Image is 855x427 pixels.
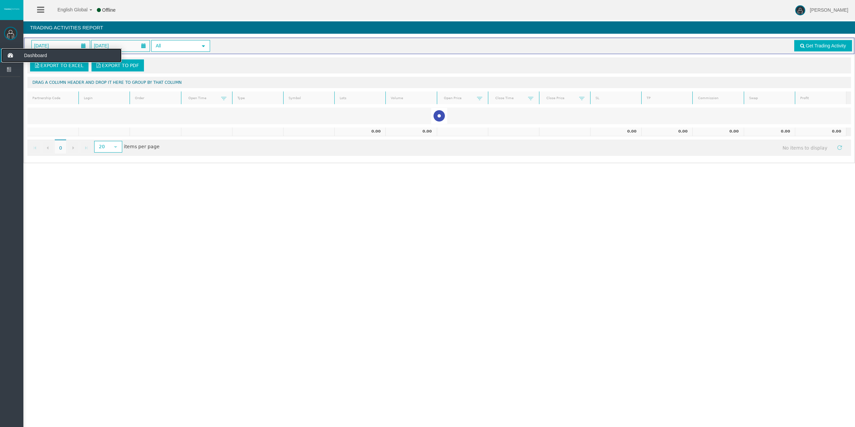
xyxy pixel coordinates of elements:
[643,94,692,103] a: TP
[491,93,528,102] a: Close Time
[810,7,848,13] span: [PERSON_NAME]
[102,63,139,68] span: Export to PDF
[113,144,118,150] span: select
[95,142,109,152] span: 20
[42,142,54,154] a: Go to the previous page
[590,128,641,136] td: 0.00
[233,94,282,103] a: Type
[83,145,89,151] span: Go to the last page
[795,128,846,136] td: 0.00
[49,7,88,12] span: English Global
[334,128,385,136] td: 0.00
[23,21,855,34] h4: Trading Activities Report
[80,142,92,154] a: Go to the last page
[92,41,111,50] span: [DATE]
[19,48,84,62] span: Dashboard
[28,94,78,103] a: Partnership Code
[93,142,160,153] span: items per page
[385,128,437,136] td: 0.00
[336,94,385,103] a: Lots
[806,43,846,48] span: Get Trading Activity
[3,8,20,10] img: logo.svg
[131,94,180,103] a: Order
[692,128,743,136] td: 0.00
[1,48,122,62] a: Dashboard
[834,142,845,153] a: Refresh
[284,94,333,103] a: Symbol
[80,94,129,103] a: Login
[32,145,38,151] span: Go to the first page
[55,140,66,154] span: 0
[184,93,221,102] a: Open Time
[70,145,76,151] span: Go to the next page
[32,41,51,50] span: [DATE]
[102,7,116,13] span: Offline
[27,77,851,88] div: Drag a column header and drop it here to group by that column
[795,5,805,15] img: user-image
[67,142,79,154] a: Go to the next page
[45,145,50,151] span: Go to the previous page
[777,142,834,154] span: No items to display
[837,145,842,150] span: Refresh
[694,94,743,103] a: Commission
[744,128,795,136] td: 0.00
[152,41,197,51] span: All
[542,93,579,102] a: Close Price
[745,94,794,103] a: Swap
[440,93,477,102] a: Open Price
[641,128,692,136] td: 0.00
[387,94,436,103] a: Volume
[591,94,641,103] a: SL
[30,59,89,71] a: Export to Excel
[201,43,206,49] span: select
[29,142,41,154] a: Go to the first page
[92,59,144,71] a: Export to PDF
[40,63,83,68] span: Export to Excel
[796,94,845,103] a: Profit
